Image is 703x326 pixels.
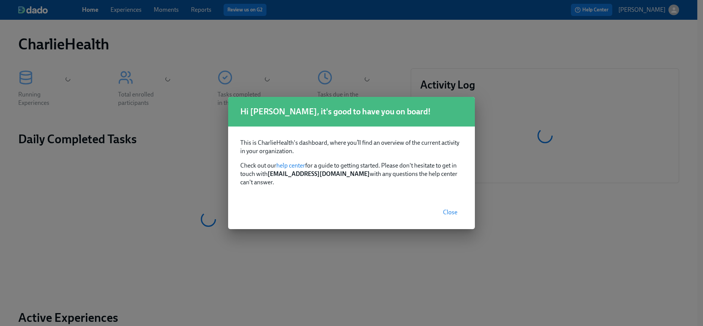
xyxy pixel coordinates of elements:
a: help center [276,162,305,169]
div: Check out our for a guide to getting started. Please don't hesitate to get in touch with with any... [228,127,475,196]
strong: [EMAIL_ADDRESS][DOMAIN_NAME] [268,170,370,177]
button: Close [438,205,463,220]
h1: Hi [PERSON_NAME], it's good to have you on board! [240,106,463,117]
span: Close [443,209,457,216]
p: This is CharlieHealth's dashboard, where you’ll find an overview of the current activity in your ... [240,139,463,155]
